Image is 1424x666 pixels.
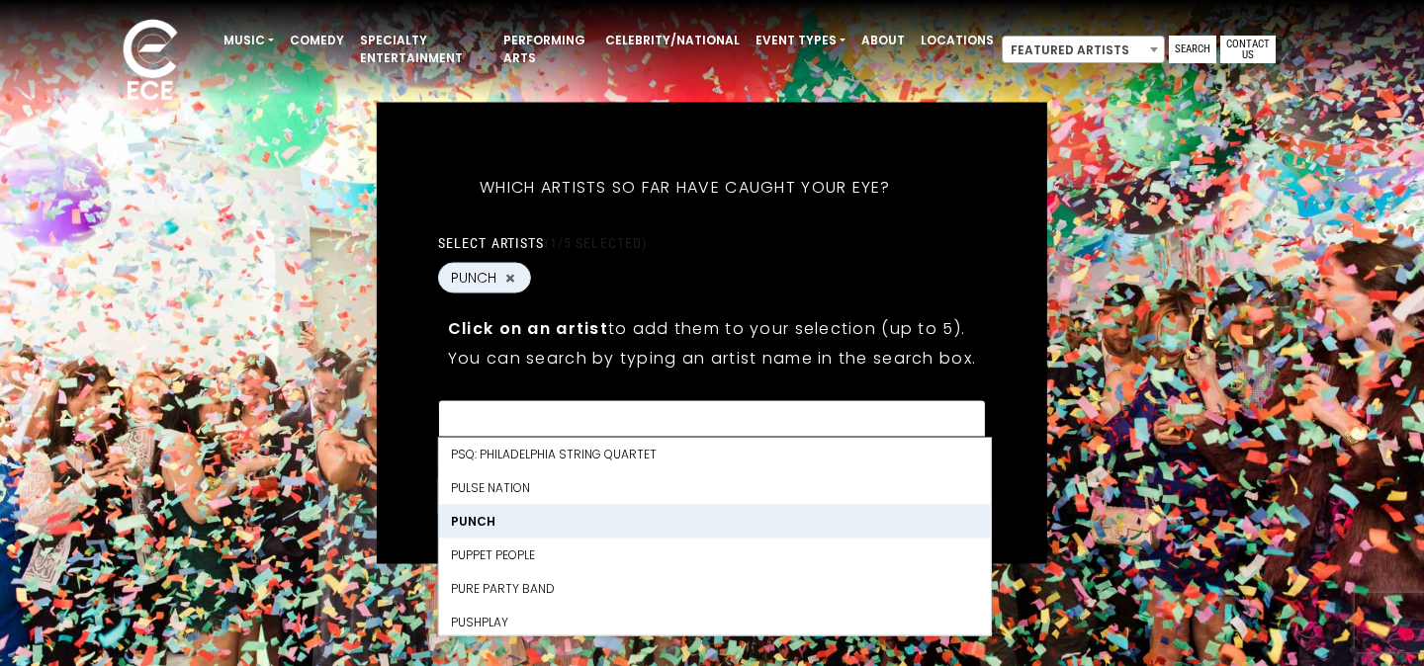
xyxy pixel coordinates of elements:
[282,24,352,57] a: Comedy
[748,24,853,57] a: Event Types
[438,152,933,223] h5: Which artists so far have caught your eye?
[439,572,991,606] li: PURE PARTY BAND
[439,539,991,572] li: Puppet People
[1003,37,1164,64] span: Featured Artists
[597,24,748,57] a: Celebrity/National
[451,413,973,431] textarea: Search
[451,268,496,289] span: PUNCH
[448,316,976,341] p: to add them to your selection (up to 5).
[439,606,991,639] li: PushPlay
[439,471,991,505] li: Pulse Nation
[853,24,913,57] a: About
[913,24,1002,57] a: Locations
[216,24,282,57] a: Music
[1002,36,1165,63] span: Featured Artists
[101,14,200,110] img: ece_new_logo_whitev2-1.png
[1220,36,1276,63] a: Contact Us
[502,269,518,287] button: Remove PUNCH
[439,505,991,539] li: PUNCH
[448,317,608,340] strong: Click on an artist
[495,24,597,75] a: Performing Arts
[448,346,976,371] p: You can search by typing an artist name in the search box.
[545,235,648,251] span: (1/5 selected)
[1169,36,1216,63] a: Search
[352,24,495,75] a: Specialty Entertainment
[438,234,647,252] label: Select artists
[439,438,991,471] li: PSQ: PHILADELPHIA STRING QUARTET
